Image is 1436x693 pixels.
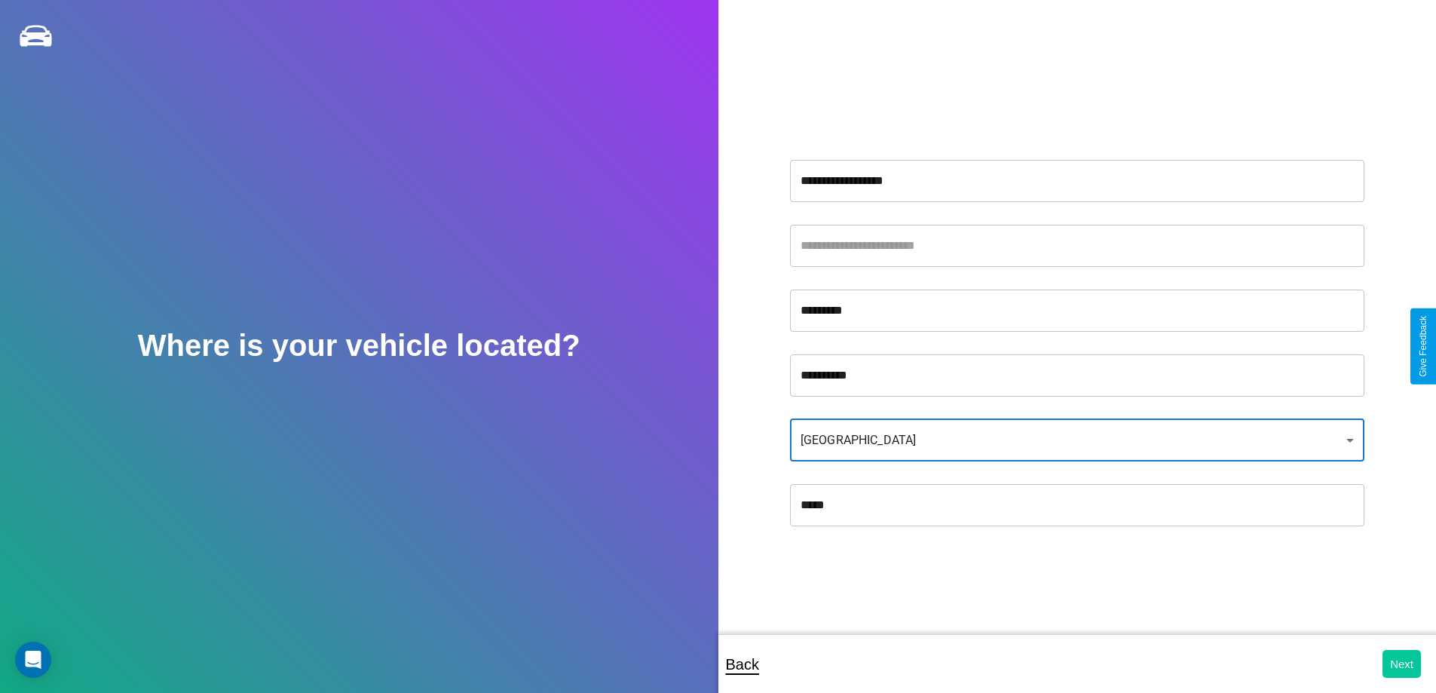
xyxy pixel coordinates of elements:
div: Give Feedback [1418,316,1428,377]
div: Open Intercom Messenger [15,642,51,678]
h2: Where is your vehicle located? [138,329,580,363]
p: Back [726,651,759,678]
div: [GEOGRAPHIC_DATA] [790,419,1364,461]
button: Next [1382,650,1421,678]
